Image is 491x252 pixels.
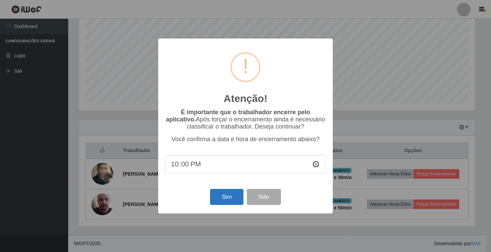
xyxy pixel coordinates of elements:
[224,92,267,105] h2: Atenção!
[166,109,310,123] b: É importante que o trabalhador encerre pelo aplicativo.
[165,136,326,143] p: Você confirma a data e hora de encerramento abaixo?
[210,189,243,205] button: Sim
[247,189,281,205] button: Não
[165,109,326,130] p: Após forçar o encerramento ainda é necessário classificar o trabalhador. Deseja continuar?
